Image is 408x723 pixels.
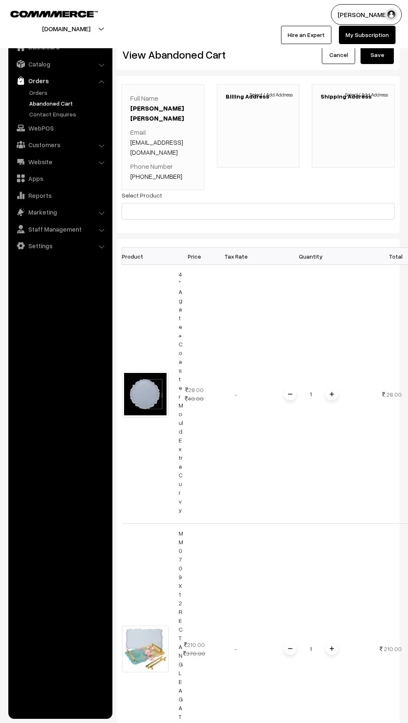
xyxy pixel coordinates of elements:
[122,248,174,265] th: Product
[27,110,109,118] a: Contact Enquires
[10,205,109,220] a: Marketing
[174,248,215,265] th: Price
[10,121,109,136] a: WebPOS
[10,73,109,88] a: Orders
[234,391,237,398] span: -
[10,8,83,18] a: COMMMERCE
[339,26,396,44] a: My Subscription
[130,127,196,157] p: Email
[122,626,169,672] img: 1701255721875-128343560.png
[10,238,109,253] a: Settings
[226,93,291,100] h3: Billing Address
[321,93,386,100] h3: Shipping Address
[174,265,215,524] td: 28.00
[130,172,182,180] a: [PHONE_NUMBER]
[288,647,292,651] img: minus
[361,46,394,64] button: Save
[130,93,196,123] p: Full Name
[215,248,257,265] th: Tax Rate
[250,91,293,99] span: Select / Add Address
[122,48,252,61] h2: View Abandoned Cart
[27,88,109,97] a: Orders
[281,26,331,44] a: Hire an Expert
[179,271,183,513] a: 4" Agate + Coaster Mould Extra Curvy
[288,392,292,396] img: minus
[322,46,355,64] a: Cancel
[122,371,169,417] img: py0npl3q.png
[185,395,204,402] strike: 40.00
[345,91,388,99] span: Select / Add Address
[10,57,109,72] a: Catalog
[386,391,402,398] span: 28.00
[27,99,109,108] a: Abandoned Cart
[384,645,402,652] span: 210.00
[10,154,109,169] a: Website
[183,650,205,657] strike: 370.00
[330,647,334,651] img: plusI
[10,222,109,237] a: Staff Management
[257,248,365,265] th: Quantity
[365,248,407,265] th: Total
[10,171,109,186] a: Apps
[385,8,398,21] img: user
[10,188,109,203] a: Reports
[331,4,402,25] button: [PERSON_NAME]…
[10,137,109,152] a: Customers
[10,11,98,17] img: COMMMERCE
[130,104,184,122] a: [PERSON_NAME] [PERSON_NAME]
[234,645,237,652] span: -
[330,392,334,396] img: plusI
[130,138,183,156] a: [EMAIL_ADDRESS][DOMAIN_NAME]
[130,161,196,181] p: Phone Number
[13,18,119,39] button: [DOMAIN_NAME]
[122,191,162,200] label: Select Product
